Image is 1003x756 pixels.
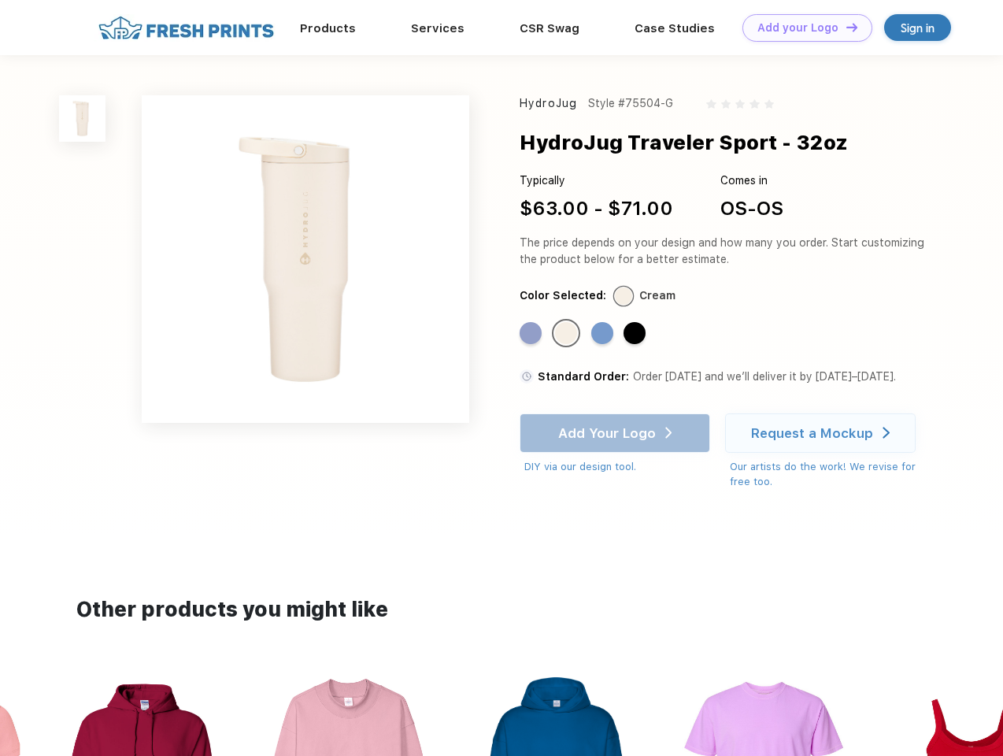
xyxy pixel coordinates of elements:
div: Light Blue [591,322,613,344]
div: DIY via our design tool. [524,459,710,475]
img: fo%20logo%202.webp [94,14,279,42]
div: Cream [639,287,675,304]
div: Other products you might like [76,595,926,625]
div: Cream [555,322,577,344]
div: $63.00 - $71.00 [520,195,673,223]
img: gray_star.svg [706,99,716,109]
div: Sign in [901,19,935,37]
img: DT [846,23,857,31]
div: Peri [520,322,542,344]
div: Add your Logo [757,21,838,35]
div: OS-OS [720,195,783,223]
img: gray_star.svg [764,99,774,109]
img: func=resize&h=640 [142,95,469,423]
img: gray_star.svg [721,99,731,109]
div: Comes in [720,172,783,189]
div: Typically [520,172,673,189]
img: gray_star.svg [735,99,745,109]
div: The price depends on your design and how many you order. Start customizing the product below for ... [520,235,931,268]
div: HydroJug Traveler Sport - 32oz [520,128,848,157]
img: white arrow [883,427,890,439]
div: Our artists do the work! We revise for free too. [730,459,931,490]
div: Request a Mockup [751,425,873,441]
span: Standard Order: [538,370,629,383]
img: func=resize&h=100 [59,95,105,142]
img: standard order [520,369,534,384]
div: HydroJug [520,95,577,112]
div: Color Selected: [520,287,606,304]
div: Style #75504-G [588,95,673,112]
a: Sign in [884,14,951,41]
div: Black [624,322,646,344]
img: gray_star.svg [749,99,759,109]
a: Products [300,21,356,35]
span: Order [DATE] and we’ll deliver it by [DATE]–[DATE]. [633,370,896,383]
